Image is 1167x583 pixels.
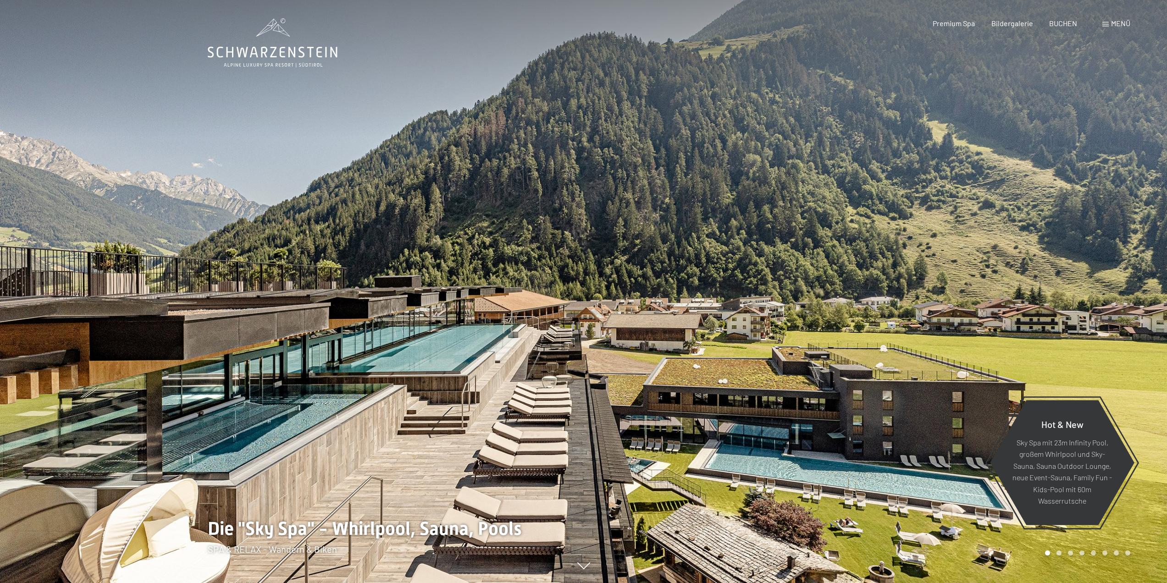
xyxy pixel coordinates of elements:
[1049,19,1077,28] a: BUCHEN
[1045,550,1050,555] div: Carousel Page 1 (Current Slide)
[1091,550,1096,555] div: Carousel Page 5
[1041,418,1084,429] span: Hot & New
[1068,550,1073,555] div: Carousel Page 3
[1111,19,1130,28] span: Menü
[991,19,1033,28] a: Bildergalerie
[1012,436,1112,507] p: Sky Spa mit 23m Infinity Pool, großem Whirlpool und Sky-Sauna, Sauna Outdoor Lounge, neue Event-S...
[1056,550,1062,555] div: Carousel Page 2
[1114,550,1119,555] div: Carousel Page 7
[933,19,975,28] a: Premium Spa
[1042,550,1130,555] div: Carousel Pagination
[1102,550,1107,555] div: Carousel Page 6
[1079,550,1084,555] div: Carousel Page 4
[990,400,1135,526] a: Hot & New Sky Spa mit 23m Infinity Pool, großem Whirlpool und Sky-Sauna, Sauna Outdoor Lounge, ne...
[1125,550,1130,555] div: Carousel Page 8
